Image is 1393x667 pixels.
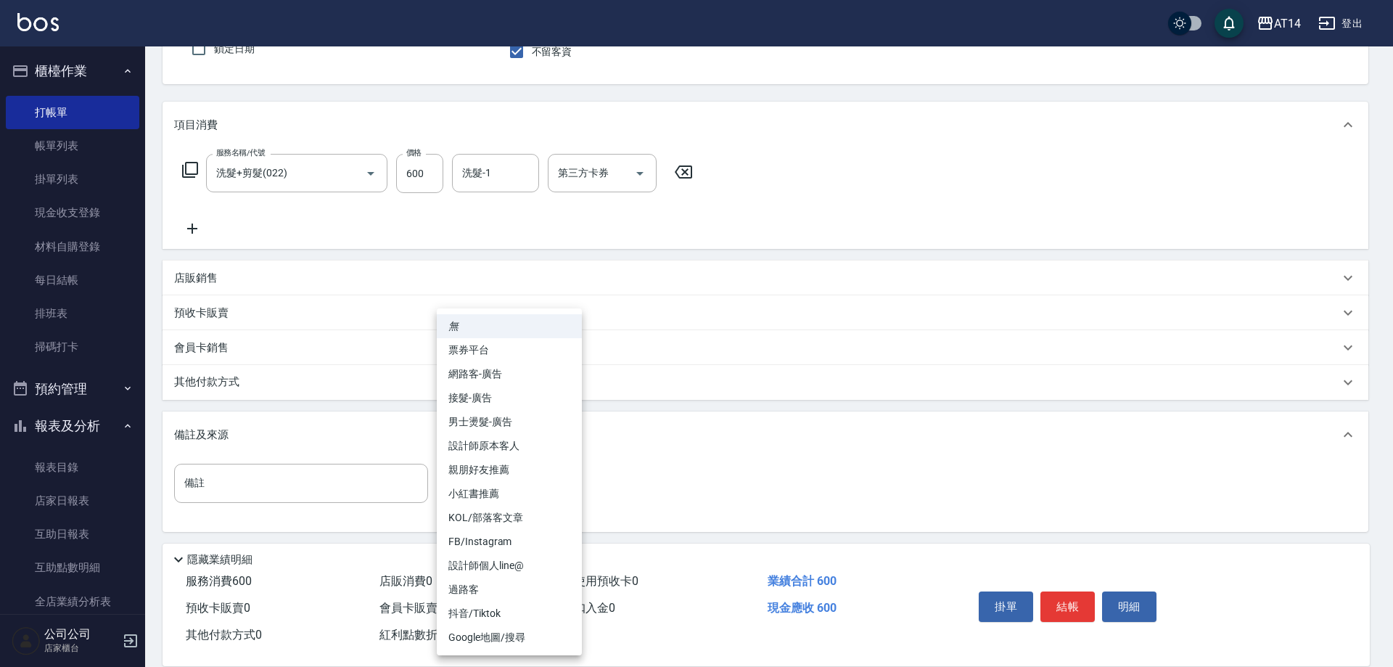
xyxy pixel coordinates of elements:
li: 設計師原本客人 [437,434,582,458]
li: 小紅書推薦 [437,482,582,506]
li: 設計師個人line@ [437,554,582,578]
li: Google地圖/搜尋 [437,626,582,650]
li: KOL/部落客文章 [437,506,582,530]
li: 親朋好友推薦 [437,458,582,482]
li: 男士燙髮-廣告 [437,410,582,434]
li: FB/Instagram [437,530,582,554]
li: 票券平台 [437,338,582,362]
li: 網路客-廣告 [437,362,582,386]
li: 抖音/Tiktok [437,602,582,626]
em: 無 [448,319,459,334]
li: 接髮-廣告 [437,386,582,410]
li: 過路客 [437,578,582,602]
